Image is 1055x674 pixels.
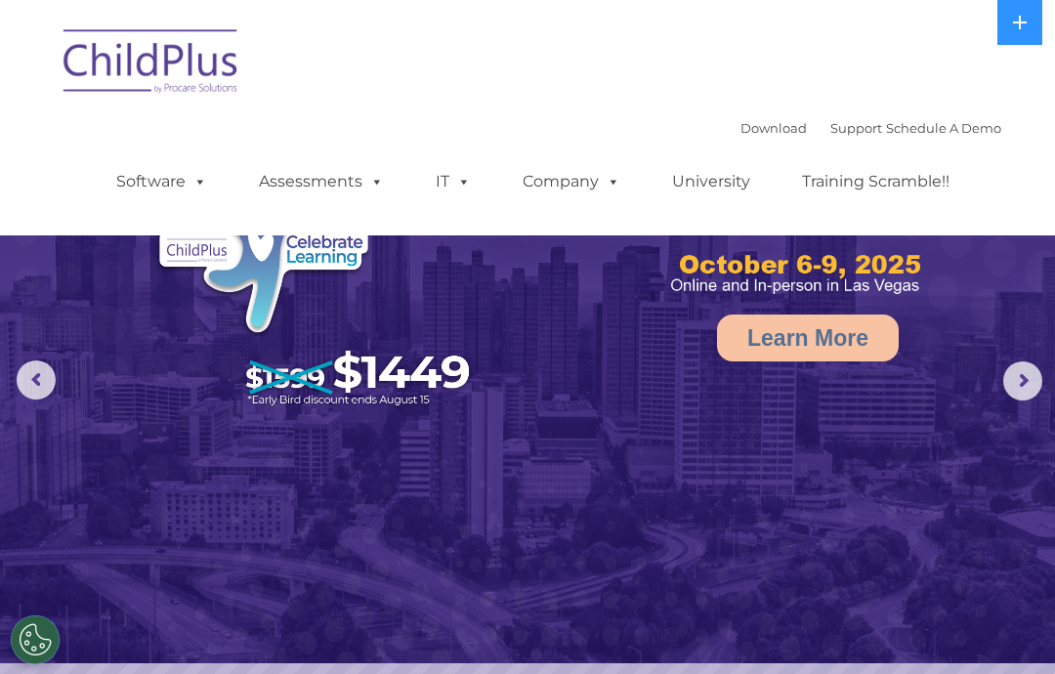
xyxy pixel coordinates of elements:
[717,315,899,361] a: Learn More
[653,162,770,201] a: University
[416,162,490,201] a: IT
[11,615,60,664] button: Cookies Settings
[239,162,403,201] a: Assessments
[886,120,1001,136] a: Schedule A Demo
[740,120,807,136] a: Download
[830,120,882,136] a: Support
[97,162,227,201] a: Software
[782,162,969,201] a: Training Scramble!!
[54,16,249,113] img: ChildPlus by Procare Solutions
[503,162,640,201] a: Company
[740,120,1001,136] font: |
